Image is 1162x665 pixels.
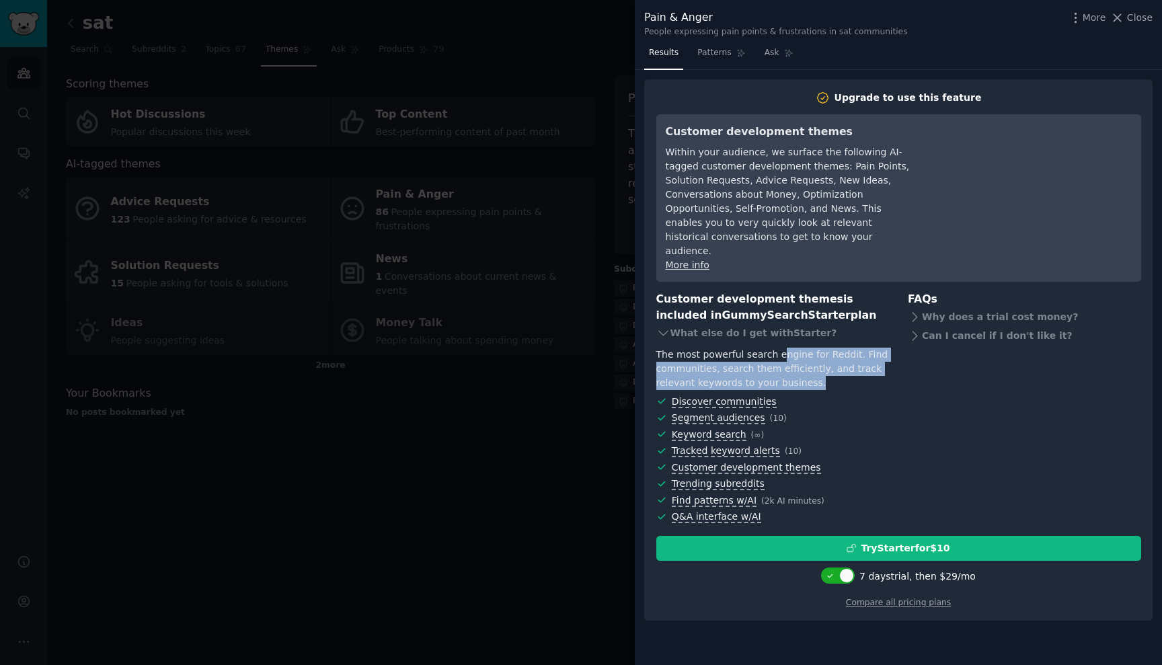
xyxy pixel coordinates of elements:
[861,541,950,555] div: Try Starter for $10
[930,124,1132,225] iframe: YouTube video player
[765,47,779,59] span: Ask
[908,326,1141,345] div: Can I cancel if I don't like it?
[644,42,683,70] a: Results
[672,445,780,457] span: Tracked keyword alerts
[761,496,824,506] span: ( 2k AI minutes )
[722,309,850,321] span: GummySearch Starter
[644,9,908,26] div: Pain & Anger
[656,291,890,324] h3: Customer development themes is included in plan
[908,291,1141,308] h3: FAQs
[908,307,1141,326] div: Why does a trial cost money?
[1127,11,1153,25] span: Close
[697,47,731,59] span: Patterns
[644,26,908,38] div: People expressing pain points & frustrations in sat communities
[666,145,911,258] div: Within your audience, we surface the following AI-tagged customer development themes: Pain Points...
[785,446,802,456] span: ( 10 )
[656,348,890,390] div: The most powerful search engine for Reddit. Find communities, search them efficiently, and track ...
[666,124,911,141] h3: Customer development themes
[760,42,798,70] a: Ask
[770,414,787,423] span: ( 10 )
[672,495,757,507] span: Find patterns w/AI
[1069,11,1106,25] button: More
[672,429,746,441] span: Keyword search
[666,260,709,270] a: More info
[672,478,765,490] span: Trending subreddits
[859,570,976,584] div: 7 days trial, then $ 29 /mo
[672,412,765,424] span: Segment audiences
[649,47,679,59] span: Results
[672,462,821,474] span: Customer development themes
[1083,11,1106,25] span: More
[656,324,890,343] div: What else do I get with Starter ?
[693,42,750,70] a: Patterns
[846,598,951,607] a: Compare all pricing plans
[656,536,1141,561] button: TryStarterfor$10
[672,396,777,408] span: Discover communities
[1110,11,1153,25] button: Close
[835,91,982,105] div: Upgrade to use this feature
[751,430,765,440] span: ( ∞ )
[672,511,761,523] span: Q&A interface w/AI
